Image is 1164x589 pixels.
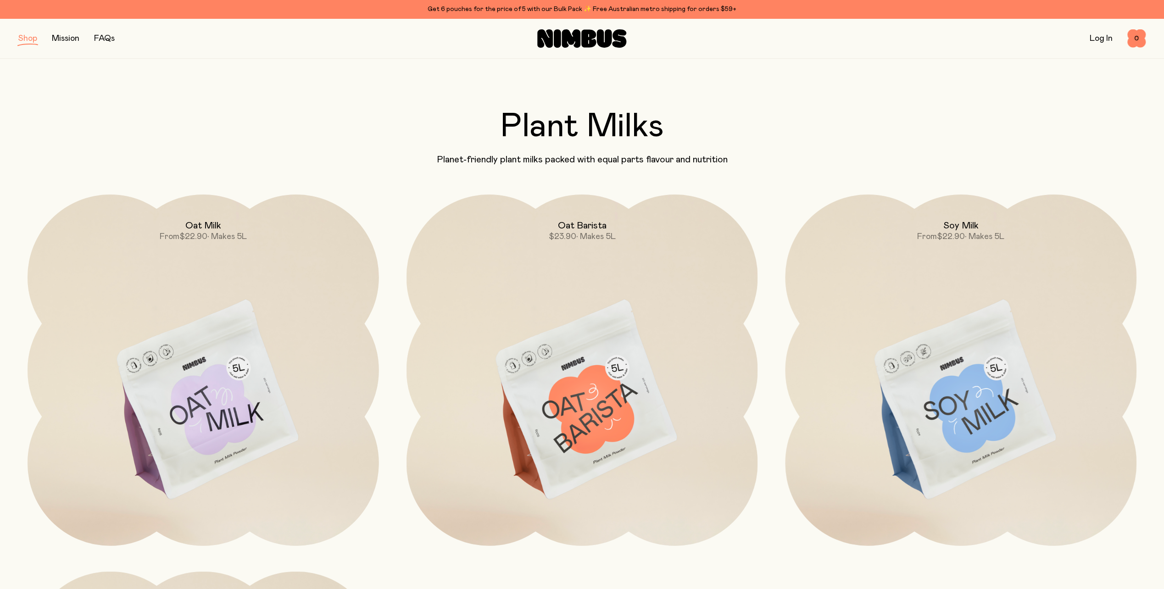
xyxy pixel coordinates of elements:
a: Soy MilkFrom$22.90• Makes 5L [785,194,1136,546]
span: From [917,233,937,241]
span: $23.90 [548,233,576,241]
h2: Oat Milk [185,220,221,231]
span: • Makes 5L [576,233,615,241]
a: Oat MilkFrom$22.90• Makes 5L [28,194,379,546]
span: From [160,233,179,241]
span: • Makes 5L [965,233,1004,241]
span: • Makes 5L [207,233,247,241]
button: 0 [1127,29,1146,48]
a: Log In [1090,34,1113,43]
a: Oat Barista$23.90• Makes 5L [407,194,758,546]
div: Get 6 pouches for the price of 5 with our Bulk Pack ✨ Free Australian metro shipping for orders $59+ [18,4,1146,15]
h2: Soy Milk [943,220,979,231]
p: Planet-friendly plant milks packed with equal parts flavour and nutrition [18,154,1146,165]
span: $22.90 [179,233,207,241]
a: Mission [52,34,79,43]
h2: Oat Barista [557,220,606,231]
h2: Plant Milks [18,110,1146,143]
span: $22.90 [937,233,965,241]
a: FAQs [94,34,115,43]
